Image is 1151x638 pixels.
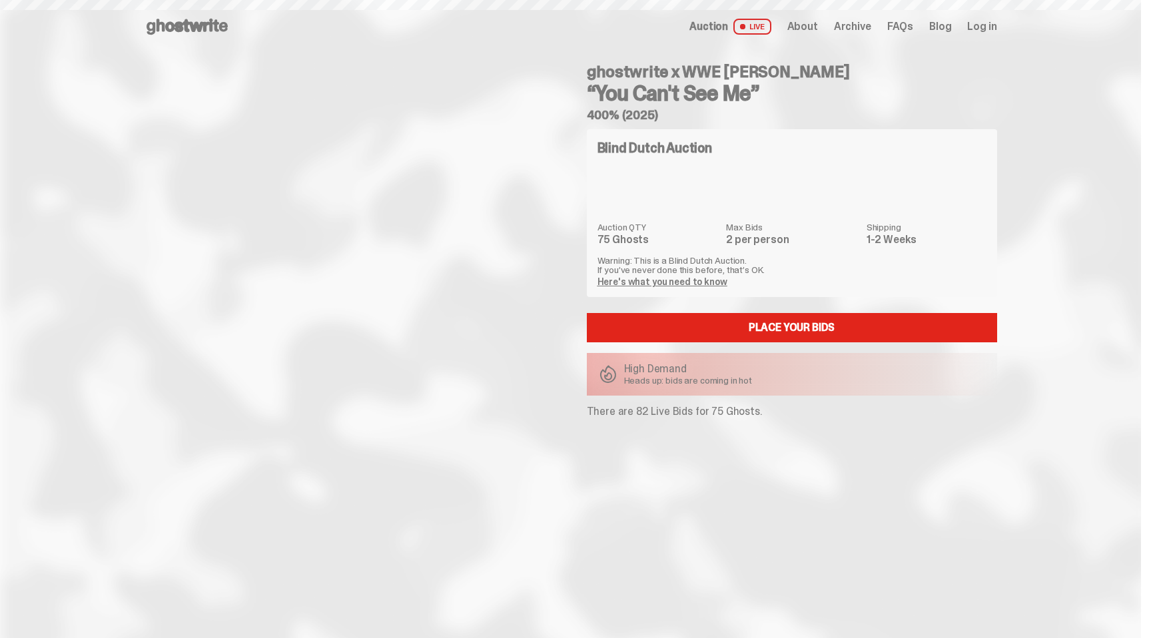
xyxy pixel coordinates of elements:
[597,256,986,274] p: Warning: This is a Blind Dutch Auction. If you’ve never done this before, that’s OK.
[597,234,719,245] dd: 75 Ghosts
[787,21,818,32] a: About
[867,234,986,245] dd: 1-2 Weeks
[624,376,753,385] p: Heads up: bids are coming in hot
[726,234,858,245] dd: 2 per person
[587,109,997,121] h5: 400% (2025)
[967,21,996,32] a: Log in
[726,222,858,232] dt: Max Bids
[887,21,913,32] a: FAQs
[689,21,728,32] span: Auction
[597,276,727,288] a: Here's what you need to know
[587,313,997,342] a: Place your Bids
[587,83,997,104] h3: “You Can't See Me”
[867,222,986,232] dt: Shipping
[624,364,753,374] p: High Demand
[929,21,951,32] a: Blog
[733,19,771,35] span: LIVE
[834,21,871,32] a: Archive
[597,141,712,155] h4: Blind Dutch Auction
[587,64,997,80] h4: ghostwrite x WWE [PERSON_NAME]
[597,222,719,232] dt: Auction QTY
[689,19,771,35] a: Auction LIVE
[587,406,997,417] p: There are 82 Live Bids for 75 Ghosts.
